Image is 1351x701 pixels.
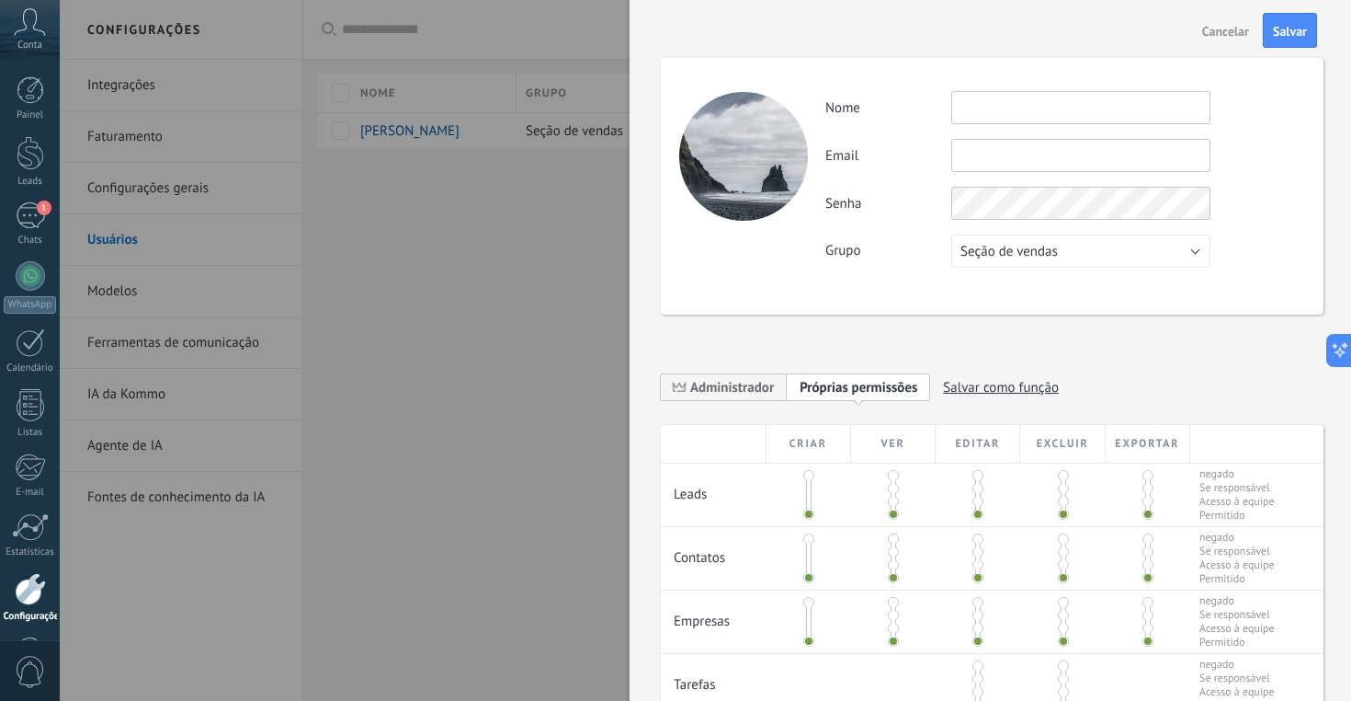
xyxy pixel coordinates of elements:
[1199,636,1275,649] span: Permitido
[825,99,951,117] label: Nome
[1195,16,1256,45] button: Cancelar
[951,235,1210,268] button: Seção de vendas
[4,235,57,247] div: Chats
[1199,509,1275,523] span: Permitido
[1199,594,1275,608] span: negado
[37,201,51,215] span: 1
[1199,685,1275,699] span: Acesso à equipe
[4,362,57,374] div: Calendário
[4,546,57,558] div: Estatísticas
[1199,467,1275,481] span: negado
[4,427,57,439] div: Listas
[800,379,917,396] span: Próprias permissões
[17,40,42,52] span: Conta
[1199,558,1275,572] span: Acesso à equipe
[825,242,951,259] label: Grupo
[1199,622,1275,636] span: Acesso à equipe
[690,379,774,396] span: Administrador
[1199,608,1275,622] span: Se responsável
[787,373,930,401] span: Add new role
[1202,25,1249,38] span: Cancelar
[661,464,766,512] div: Leads
[661,591,766,639] div: Empresas
[1199,495,1275,509] span: Acesso à equipe
[661,527,766,576] div: Contatos
[4,296,56,314] div: WhatsApp
[4,611,57,623] div: Configurações
[1020,425,1105,463] div: Excluir
[661,373,787,401] span: Administrador
[825,147,951,165] label: Email
[1199,572,1275,586] span: Permitido
[851,425,936,463] div: Ver
[1199,658,1275,672] span: negado
[4,487,57,499] div: E-mail
[1199,481,1275,495] span: Se responsável
[943,373,1059,402] span: Salvar como função
[960,243,1058,260] span: Seção de vendas
[1106,425,1190,463] div: Exportar
[1199,672,1275,685] span: Se responsável
[1199,531,1275,545] span: negado
[766,425,851,463] div: Criar
[1263,13,1317,48] button: Salvar
[1199,545,1275,558] span: Se responsável
[4,176,57,188] div: Leads
[936,425,1020,463] div: Editar
[825,195,951,213] label: Senha
[1273,25,1307,38] span: Salvar
[4,109,57,121] div: Painel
